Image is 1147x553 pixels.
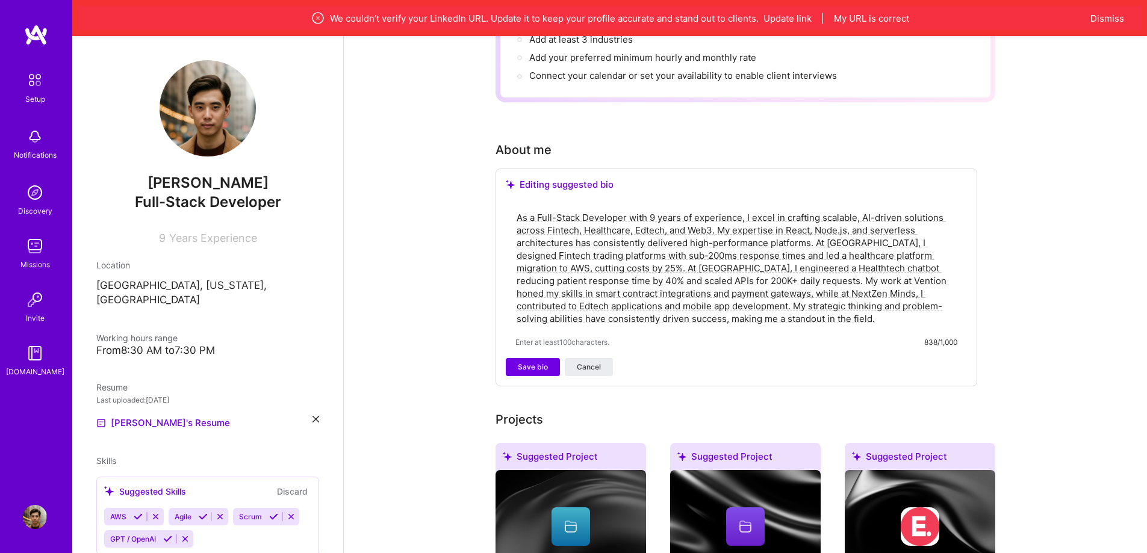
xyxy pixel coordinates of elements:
span: Enter at least 100 characters. [515,336,609,348]
img: Invite [23,288,47,312]
div: We couldn’t verify your LinkedIn URL. Update it to keep your profile accurate and stand out to cl... [135,11,1084,25]
div: About me [496,141,552,159]
div: 838/1,000 [924,336,957,348]
img: bell [23,125,47,149]
div: Setup [25,93,45,105]
img: User Avatar [160,60,256,156]
span: Skills [96,456,116,466]
i: Reject [181,534,190,543]
div: Projects [496,410,543,428]
a: [PERSON_NAME]'s Resume [96,416,230,430]
i: icon SuggestedTeams [104,486,114,496]
div: Editing suggested bio [506,179,967,191]
span: GPT / OpenAI [110,534,156,543]
img: User Avatar [23,505,47,529]
i: icon SuggestedTeams [677,452,686,461]
p: [GEOGRAPHIC_DATA], [US_STATE], [GEOGRAPHIC_DATA] [96,279,319,307]
i: Accept [163,534,172,543]
button: Discard [273,484,311,498]
div: Suggested Skills [104,485,186,498]
button: Update link [763,12,812,25]
div: From 8:30 AM to 7:30 PM [96,344,319,357]
div: Suggested Project [845,443,995,475]
span: Connect your calendar or set your availability to enable client interviews [529,70,837,81]
img: teamwork [23,234,47,258]
div: [DOMAIN_NAME] [6,365,64,378]
i: Accept [269,512,278,521]
span: Save bio [518,362,548,372]
img: Resume [96,418,106,428]
i: Reject [151,512,160,521]
i: Reject [287,512,296,521]
a: User Avatar [20,505,50,529]
button: Dismiss [1090,12,1124,25]
div: Suggested Project [670,443,821,475]
span: 9 [159,232,166,244]
i: icon Close [312,416,319,422]
span: Full-Stack Developer [135,193,281,211]
span: AWS [110,512,126,521]
i: icon SuggestedTeams [503,452,512,461]
i: Accept [199,512,208,521]
img: guide book [23,341,47,365]
img: logo [24,24,48,46]
div: Location [96,259,319,271]
button: Save bio [506,358,560,376]
div: Suggested Project [496,443,646,475]
span: [PERSON_NAME] [96,174,319,192]
div: Add projects you've worked on [496,410,543,428]
span: Add your preferred minimum hourly and monthly rate [529,52,756,63]
i: Accept [134,512,143,521]
span: Scrum [239,512,262,521]
img: setup [22,67,48,93]
textarea: As a Full-Stack Developer with 9 years of experience, I excel in crafting scalable, AI-driven sol... [515,210,957,326]
i: icon SuggestedTeams [852,452,861,461]
div: Missions [20,258,50,271]
img: discovery [23,181,47,205]
div: Last uploaded: [DATE] [96,394,319,406]
img: Company logo [901,507,939,546]
button: My URL is correct [834,12,909,25]
i: icon SuggestedTeams [506,180,515,189]
span: Cancel [577,362,601,372]
span: Agile [175,512,191,521]
span: Add at least 3 industries [529,34,633,45]
i: Reject [216,512,225,521]
span: Working hours range [96,333,178,343]
div: Notifications [14,149,57,161]
div: Discovery [18,205,52,217]
span: | [821,12,824,25]
div: Invite [26,312,45,324]
span: Resume [96,382,128,392]
button: Cancel [565,358,613,376]
span: Years Experience [169,232,257,244]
